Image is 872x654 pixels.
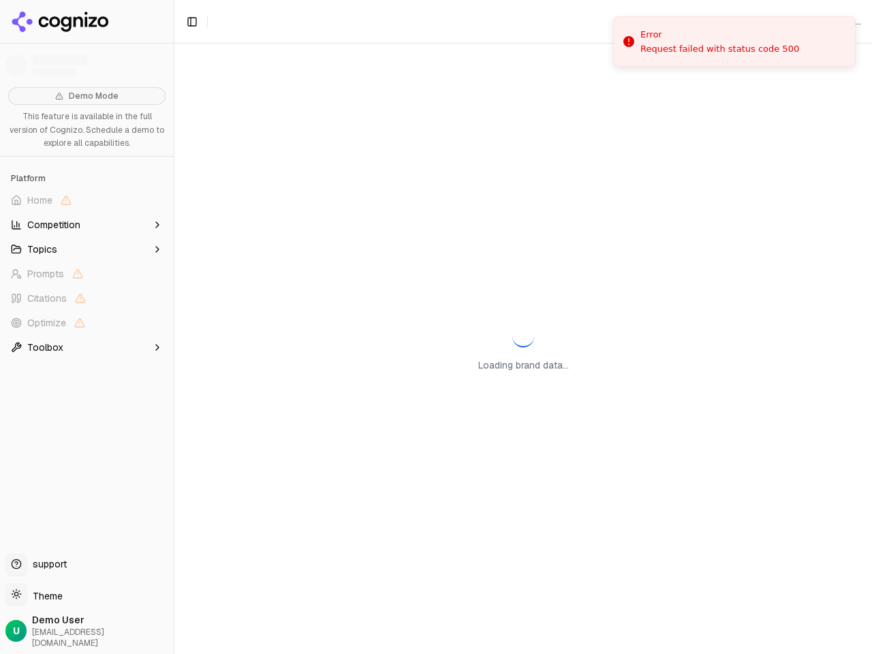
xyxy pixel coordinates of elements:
span: Theme [27,590,63,602]
span: Prompts [27,267,64,281]
span: Optimize [27,316,66,330]
span: Demo Mode [69,91,119,102]
p: Loading brand data... [478,358,569,372]
div: Request failed with status code 500 [640,43,799,55]
p: This feature is available in the full version of Cognizo. Schedule a demo to explore all capabili... [8,110,166,151]
span: Competition [27,218,80,232]
span: U [13,624,20,638]
span: Demo User [32,613,168,627]
span: Home [27,193,52,207]
div: Platform [5,168,168,189]
span: Toolbox [27,341,63,354]
button: Competition [5,214,168,236]
span: [EMAIL_ADDRESS][DOMAIN_NAME] [32,627,168,649]
div: Error [640,28,799,42]
span: support [27,557,67,571]
button: Toolbox [5,337,168,358]
button: Topics [5,238,168,260]
span: Topics [27,243,57,256]
span: Citations [27,292,67,305]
